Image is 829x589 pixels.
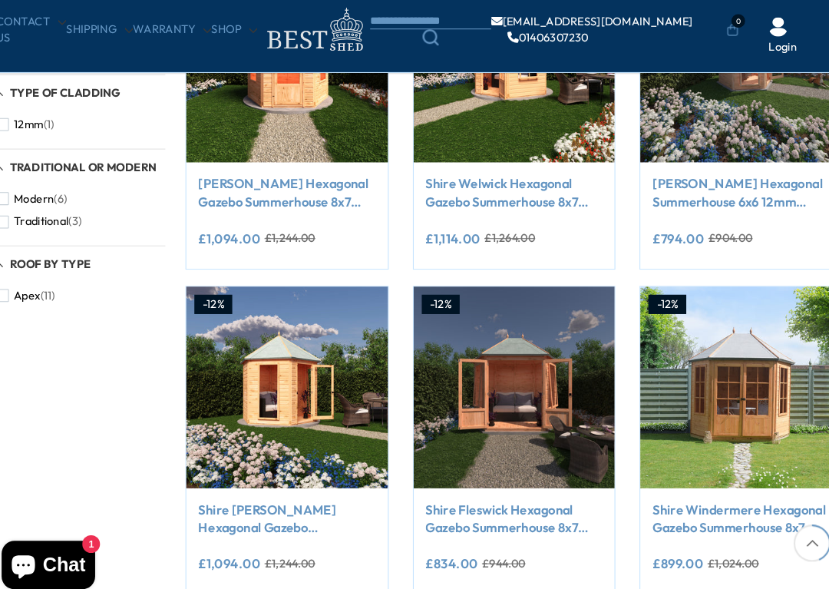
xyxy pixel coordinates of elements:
[636,542,685,554] ins: £899.00
[25,256,102,270] span: Roof By Type
[54,287,68,300] span: (11)
[12,527,111,577] inbox-online-store-chat: Shopify online store chat
[67,195,79,208] span: (6)
[81,217,93,230] span: (3)
[28,287,54,300] span: Apex
[747,49,774,65] a: Login
[28,195,67,208] span: Modern
[25,94,130,108] span: Type of Cladding
[204,178,373,213] a: [PERSON_NAME] Hexagonal Gazebo Summerhouse 8x7 12mm Cladding
[78,33,142,48] a: Shipping
[260,15,368,65] img: logo
[142,33,216,48] a: Warranty
[474,543,516,554] del: £944.00
[632,293,669,311] div: -12%
[216,33,260,48] a: Shop
[689,233,732,244] del: £904.00
[483,27,675,38] a: [EMAIL_ADDRESS][DOMAIN_NAME]
[204,233,263,245] ins: £1,094.00
[636,233,685,245] ins: £794.00
[707,33,718,48] a: 0
[12,25,78,55] a: CONTACT US
[498,42,576,53] a: 01406307230
[747,28,765,47] img: User Icon
[57,124,67,137] span: (1)
[421,233,473,245] ins: £1,114.00
[204,542,263,554] ins: £1,094.00
[204,488,373,523] a: Shire [PERSON_NAME] Hexagonal Gazebo Summerhouse 8x7 12mm Cladding
[28,124,57,137] span: 12mm
[368,40,483,55] a: Search
[25,164,164,178] span: Traditional or Modern
[12,120,67,142] button: 12mm
[636,488,805,523] a: Shire Windermere Hexagonal Gazebo Summerhouse 8x7 Double doors 12mm Cladding
[12,190,79,213] button: Modern
[200,293,236,311] div: -12%
[28,217,81,230] span: Traditional
[421,542,471,554] ins: £834.00
[421,488,590,523] a: Shire Fleswick Hexagonal Gazebo Summerhouse 8x7 Double doors 12mm Cladding
[636,178,805,213] a: [PERSON_NAME] Hexagonal Summerhouse 6x6 12mm Cladding
[12,283,68,305] button: Apex
[267,543,315,554] del: £1,244.00
[712,25,725,38] span: 0
[12,212,93,234] button: Traditional
[477,233,525,244] del: £1,264.00
[421,178,590,213] a: Shire Welwick Hexagonal Gazebo Summerhouse 8x7 12mm Cladding
[417,293,453,311] div: -12%
[267,233,315,244] del: £1,244.00
[689,543,738,554] del: £1,024.00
